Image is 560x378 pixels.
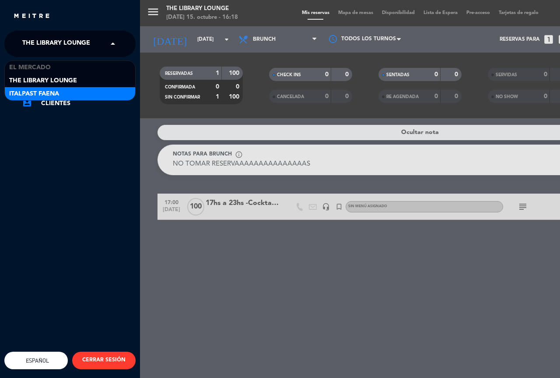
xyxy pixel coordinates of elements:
[9,89,59,99] span: Italpast Faena
[24,357,49,364] span: Español
[9,63,51,73] span: El Mercado
[22,98,136,109] a: account_boxClientes
[22,97,32,108] i: account_box
[72,352,136,369] button: CERRAR SESIÓN
[9,76,77,86] span: The Library Lounge
[13,13,50,20] img: MEITRE
[22,35,90,53] span: The Library Lounge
